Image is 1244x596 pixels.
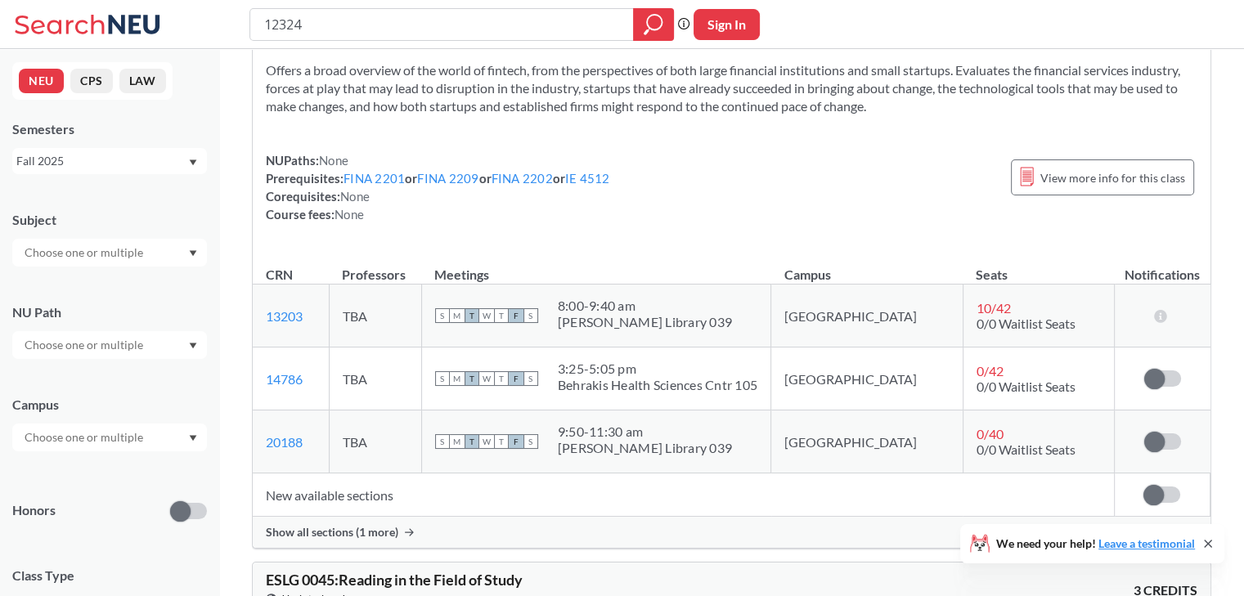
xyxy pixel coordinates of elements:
span: S [435,434,450,449]
div: NU Path [12,303,207,321]
span: We need your help! [996,538,1195,549]
div: Semesters [12,120,207,138]
input: Choose one or multiple [16,243,154,262]
span: S [523,434,538,449]
input: Class, professor, course number, "phrase" [263,11,622,38]
div: Campus [12,396,207,414]
button: NEU [19,69,64,93]
span: T [465,308,479,323]
input: Choose one or multiple [16,428,154,447]
div: 8:00 - 9:40 am [558,298,732,314]
span: None [319,153,348,168]
div: 9:50 - 11:30 am [558,423,732,440]
svg: Dropdown arrow [189,435,197,441]
td: TBA [329,347,421,410]
span: Show all sections (1 more) [266,525,398,540]
span: W [479,434,494,449]
span: F [509,308,523,323]
td: TBA [329,410,421,473]
p: Honors [12,501,56,520]
span: W [479,371,494,386]
div: Fall 2025 [16,152,187,170]
td: New available sections [253,473,1114,517]
a: FINA 2201 [344,171,405,186]
td: TBA [329,285,421,347]
a: 14786 [266,371,303,387]
td: [GEOGRAPHIC_DATA] [771,285,963,347]
span: View more info for this class [1040,168,1185,188]
span: F [509,371,523,386]
div: Fall 2025Dropdown arrow [12,148,207,174]
td: [GEOGRAPHIC_DATA] [771,410,963,473]
span: 10 / 42 [977,300,1011,316]
th: Notifications [1114,249,1210,285]
svg: Dropdown arrow [189,159,197,166]
div: CRN [266,266,293,284]
div: Show all sections (1 more) [253,517,1210,548]
td: [GEOGRAPHIC_DATA] [771,347,963,410]
span: T [494,434,509,449]
span: Class Type [12,567,207,585]
span: S [435,371,450,386]
div: [PERSON_NAME] Library 039 [558,440,732,456]
th: Meetings [421,249,770,285]
div: Dropdown arrow [12,331,207,359]
a: Leave a testimonial [1098,536,1195,550]
button: Sign In [694,9,760,40]
th: Seats [963,249,1114,285]
a: 13203 [266,308,303,324]
section: Offers a broad overview of the world of fintech, from the perspectives of both large financial in... [266,61,1197,115]
span: None [340,189,370,204]
span: M [450,308,465,323]
th: Campus [771,249,963,285]
th: Professors [329,249,421,285]
input: Choose one or multiple [16,335,154,355]
span: M [450,434,465,449]
a: IE 4512 [565,171,610,186]
div: Dropdown arrow [12,423,207,451]
span: 0 / 40 [977,426,1004,441]
svg: Dropdown arrow [189,250,197,257]
span: 0 / 42 [977,363,1004,379]
span: T [465,371,479,386]
span: S [435,308,450,323]
div: 3:25 - 5:05 pm [558,361,757,377]
a: 20188 [266,434,303,450]
span: 0/0 Waitlist Seats [977,379,1076,394]
span: T [494,371,509,386]
span: T [494,308,509,323]
a: FINA 2202 [492,171,553,186]
button: CPS [70,69,113,93]
svg: Dropdown arrow [189,343,197,349]
span: 0/0 Waitlist Seats [977,316,1076,331]
span: 0/0 Waitlist Seats [977,441,1076,457]
div: magnifying glass [633,8,674,41]
button: LAW [119,69,166,93]
span: S [523,371,538,386]
span: T [465,434,479,449]
div: Behrakis Health Sciences Cntr 105 [558,377,757,393]
span: None [335,207,364,222]
svg: magnifying glass [644,13,663,36]
div: NUPaths: Prerequisites: or or or Corequisites: Course fees: [266,151,610,223]
a: FINA 2209 [417,171,478,186]
span: W [479,308,494,323]
span: M [450,371,465,386]
div: Dropdown arrow [12,239,207,267]
span: S [523,308,538,323]
div: [PERSON_NAME] Library 039 [558,314,732,330]
span: ESLG 0045 : Reading in the Field of Study [266,571,523,589]
span: F [509,434,523,449]
div: Subject [12,211,207,229]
